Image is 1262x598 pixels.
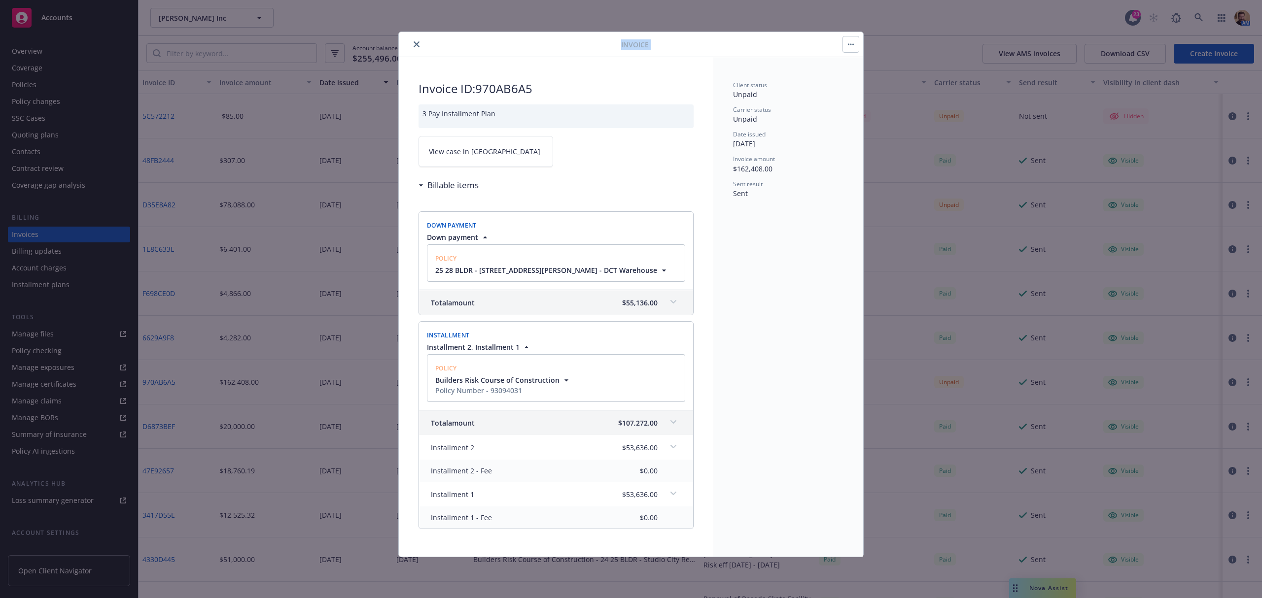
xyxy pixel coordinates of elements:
[427,179,479,192] h3: Billable items
[733,180,763,188] span: Sent result
[419,104,694,128] div: 3 Pay Installment Plan
[419,482,693,506] div: Installment 1$53,636.00
[427,342,531,352] button: Installment 2, Installment 1
[733,90,757,99] span: Unpaid
[618,418,658,428] span: $107,272.00
[419,290,693,315] div: Totalamount$55,136.00
[431,512,492,523] span: Installment 1 - Fee
[733,114,757,124] span: Unpaid
[431,465,492,476] span: Installment 2 - Fee
[733,164,772,173] span: $162,408.00
[622,298,658,308] span: $55,136.00
[427,331,469,339] span: Installment
[733,130,766,138] span: Date issued
[419,435,693,460] div: Installment 2$53,636.00
[431,418,475,428] span: Total amount
[435,375,560,385] span: Builders Risk Course of Construction
[431,298,475,308] span: Total amount
[411,38,422,50] button: close
[622,489,658,499] span: $53,636.00
[429,146,540,157] span: View case in [GEOGRAPHIC_DATA]
[733,189,748,198] span: Sent
[435,364,457,372] span: Policy
[621,39,649,50] span: Invoice
[733,155,775,163] span: Invoice amount
[733,81,767,89] span: Client status
[431,489,474,499] span: Installment 1
[431,442,474,453] span: Installment 2
[427,221,477,230] span: Down Payment
[435,385,571,396] div: Policy Number - 93094031
[435,265,657,275] span: 25 28 BLDR - [STREET_ADDRESS][PERSON_NAME] - DCT Warehouse
[419,136,553,167] a: View case in [GEOGRAPHIC_DATA]
[427,232,478,242] span: Down payment
[435,375,571,385] button: Builders Risk Course of Construction
[435,265,669,275] button: 25 28 BLDR - [STREET_ADDRESS][PERSON_NAME] - DCT Warehouse
[419,410,693,435] div: Totalamount$107,272.00
[419,506,693,529] div: Installment 1 - Fee$0.00
[640,512,681,523] span: $0.00
[427,232,490,242] button: Down payment
[419,460,693,482] div: Installment 2 - Fee$0.00
[733,139,755,148] span: [DATE]
[435,254,457,263] span: Policy
[640,465,681,476] span: $0.00
[622,442,658,453] span: $53,636.00
[733,105,771,114] span: Carrier status
[419,81,694,97] h2: Invoice ID: 970AB6A5
[419,179,479,192] div: Billable items
[427,342,520,352] span: Installment 2, Installment 1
